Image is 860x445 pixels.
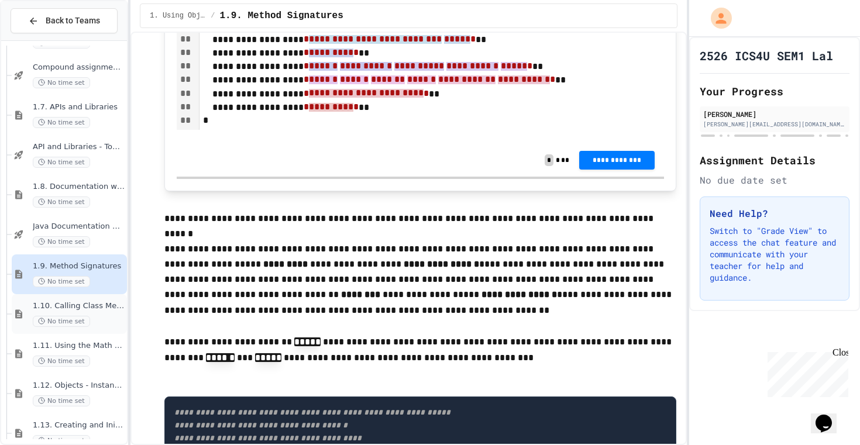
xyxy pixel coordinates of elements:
[150,11,206,20] span: 1. Using Objects and Methods
[11,8,118,33] button: Back to Teams
[710,206,840,220] h3: Need Help?
[33,261,125,271] span: 1.9. Method Signatures
[700,152,849,168] h2: Assignment Details
[33,157,90,168] span: No time set
[46,15,100,27] span: Back to Teams
[33,356,90,367] span: No time set
[811,398,848,433] iframe: chat widget
[33,395,90,406] span: No time set
[33,77,90,88] span: No time set
[703,120,846,129] div: [PERSON_NAME][EMAIL_ADDRESS][DOMAIN_NAME]
[710,225,840,284] p: Switch to "Grade View" to access the chat feature and communicate with your teacher for help and ...
[220,9,343,23] span: 1.9. Method Signatures
[33,301,125,311] span: 1.10. Calling Class Methods
[33,316,90,327] span: No time set
[33,182,125,192] span: 1.8. Documentation with Comments and Preconditions
[703,109,846,119] div: [PERSON_NAME]
[699,5,735,32] div: My Account
[33,381,125,391] span: 1.12. Objects - Instances of Classes
[33,196,90,208] span: No time set
[33,117,90,128] span: No time set
[700,47,833,64] h1: 2526 ICS4U SEM1 Lal
[33,236,90,247] span: No time set
[33,222,125,232] span: Java Documentation with Comments - Topic 1.8
[33,341,125,351] span: 1.11. Using the Math Class
[33,102,125,112] span: 1.7. APIs and Libraries
[763,347,848,397] iframe: chat widget
[33,142,125,152] span: API and Libraries - Topic 1.7
[33,63,125,73] span: Compound assignment operators - Quiz
[700,173,849,187] div: No due date set
[700,83,849,99] h2: Your Progress
[211,11,215,20] span: /
[33,276,90,287] span: No time set
[5,5,81,74] div: Chat with us now!Close
[33,420,125,430] span: 1.13. Creating and Initializing Objects: Constructors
